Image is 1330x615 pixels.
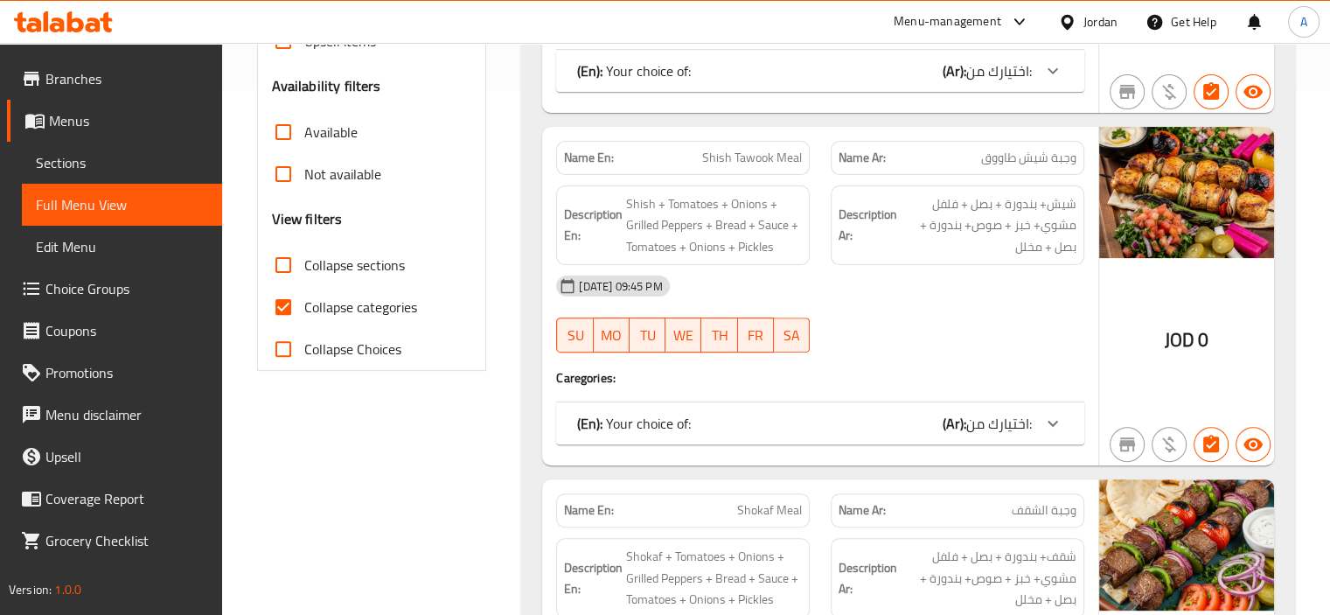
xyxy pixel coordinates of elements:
img: %D9%88%D8%AC%D8%A8%D8%A9_%D8%A7%D9%84%D8%B4%D9%82%D9%81638889987467295339.jpg [1099,479,1274,611]
span: Sections [36,152,208,173]
span: TH [708,323,730,348]
a: Menus [7,100,222,142]
b: (En): [577,410,602,437]
span: Coupons [45,320,208,341]
a: Choice Groups [7,268,222,310]
span: A [1300,12,1307,31]
span: Edit Menu [36,236,208,257]
span: Menus [49,110,208,131]
button: FR [738,318,774,353]
span: Shokaf Meal [737,501,802,520]
span: Upsell [45,446,208,467]
button: MO [594,318,630,353]
span: [DATE] 09:45 PM [572,278,669,295]
b: (En): [577,58,602,84]
button: Available [1236,74,1271,109]
a: Sections [22,142,222,184]
a: Coupons [7,310,222,352]
span: Grocery Checklist [45,530,208,551]
strong: Name Ar: [839,501,886,520]
span: وجبة شيش طاووق [981,149,1076,167]
span: FR [745,323,767,348]
div: Menu-management [894,11,1001,32]
span: Shokaf + Tomatoes + Onions + Grilled Peppers + Bread + Sauce + Tomatoes + Onions + Pickles [626,546,802,611]
span: اختيارك من: [966,58,1032,84]
p: Your choice of: [577,413,691,434]
span: Collapse categories [304,297,417,318]
span: SA [781,323,803,348]
span: Branches [45,68,208,89]
a: Grocery Checklist [7,520,222,562]
div: (En): Your choice of:(Ar):اختيارك من: [556,50,1084,92]
a: Promotions [7,352,222,394]
span: Available [304,122,358,143]
button: Has choices [1194,427,1229,462]
h4: Caregories: [556,369,1084,387]
a: Coverage Report [7,478,222,520]
button: Not branch specific item [1110,427,1145,462]
h3: View filters [272,209,343,229]
strong: Description Ar: [839,204,897,247]
span: Promotions [45,362,208,383]
span: 0 [1198,323,1208,357]
span: Shish + Tomatoes + Onions + Grilled Peppers + Bread + Sauce + Tomatoes + Onions + Pickles [626,193,802,258]
span: Version: [9,578,52,601]
span: Menu disclaimer [45,404,208,425]
button: Purchased item [1152,427,1187,462]
a: Upsell [7,436,222,478]
button: Available [1236,427,1271,462]
a: Full Menu View [22,184,222,226]
img: %D9%88%D8%AC%D8%A8%D8%A9_%D8%B4%D9%8A%D8%B4_%D8%B7%D8%A7%D9%88%D9%88%D9%82638889987252132912.jpg [1099,127,1274,258]
span: Collapse Choices [304,339,401,360]
div: Jordan [1083,12,1118,31]
span: وجبة الشقف [1012,501,1076,520]
span: Full Menu View [36,194,208,215]
span: 1.0.0 [54,578,81,601]
p: Your choice of: [577,60,691,81]
button: TU [630,318,665,353]
span: WE [672,323,694,348]
button: SA [774,318,810,353]
span: TU [637,323,658,348]
div: (En): Your choice of:(Ar):اختيارك من: [556,402,1084,444]
span: شقف+ بندورة + بصل + فلفل مشوي+ خبز + صوص+ بندورة + بصل + مخلل [901,546,1076,611]
a: Edit Menu [22,226,222,268]
span: اختيارك من: [966,410,1032,437]
span: شيش+ بندورة + بصل + فلفل مشوي+ خبز + صوص+ بندورة + بصل + مخلل [901,193,1076,258]
a: Menu disclaimer [7,394,222,436]
span: Edit Restaurant [45,26,208,47]
strong: Name En: [564,149,614,167]
b: (Ar): [943,410,966,437]
span: Not available [304,164,381,185]
span: Coverage Report [45,488,208,509]
span: Collapse sections [304,255,405,276]
button: Purchased item [1152,74,1187,109]
button: Has choices [1194,74,1229,109]
b: (Ar): [943,58,966,84]
button: Not branch specific item [1110,74,1145,109]
span: SU [564,323,586,348]
strong: Name En: [564,501,614,520]
button: SU [556,318,593,353]
strong: Description Ar: [839,557,897,600]
button: WE [665,318,701,353]
span: Upsell items [304,31,376,52]
a: Branches [7,58,222,100]
button: TH [701,318,737,353]
strong: Description En: [564,557,623,600]
span: MO [601,323,623,348]
strong: Name Ar: [839,149,886,167]
span: Shish Tawook Meal [702,149,802,167]
h3: Availability filters [272,76,381,96]
span: Choice Groups [45,278,208,299]
span: JOD [1165,323,1194,357]
strong: Description En: [564,204,623,247]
